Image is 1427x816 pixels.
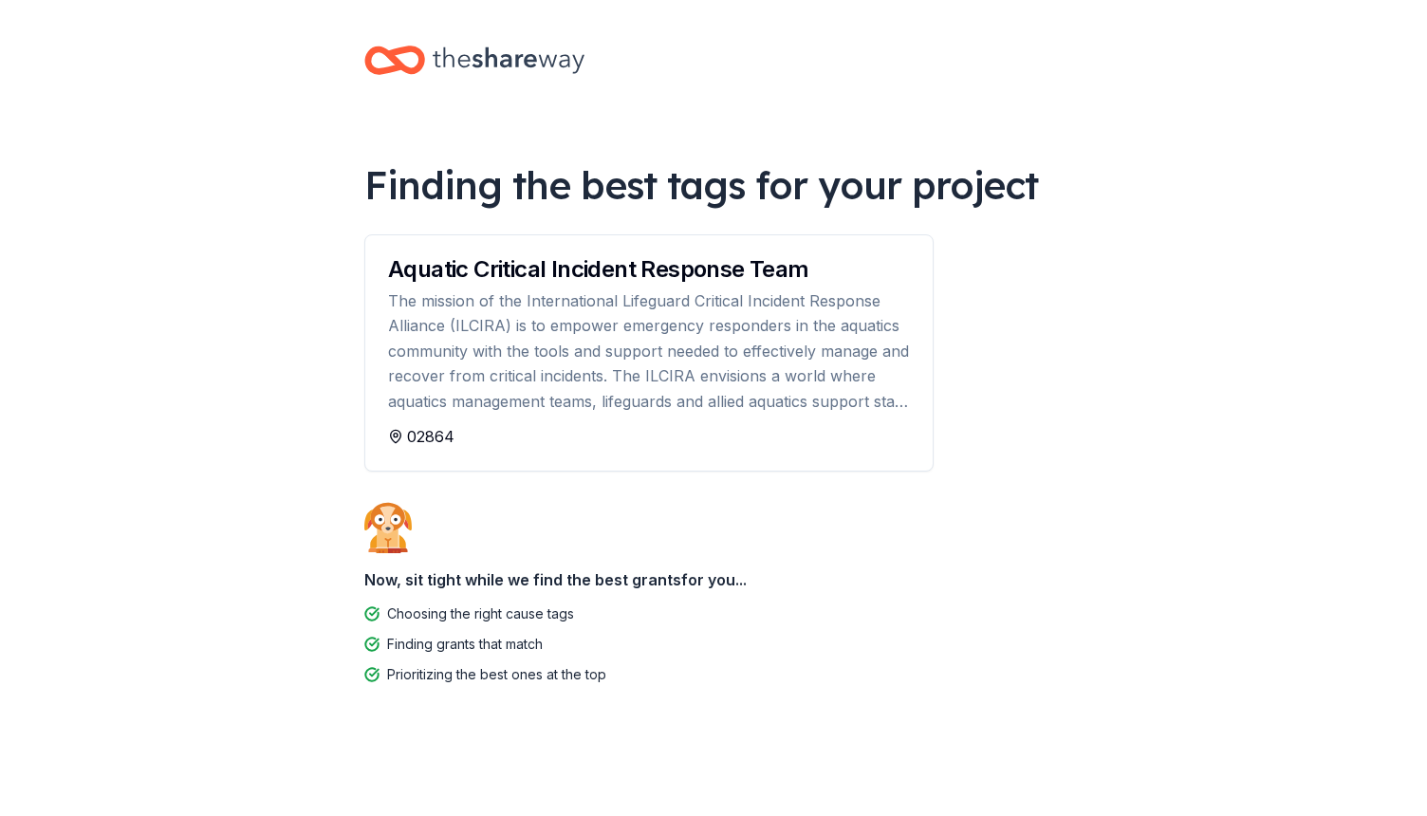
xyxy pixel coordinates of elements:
div: Prioritizing the best ones at the top [387,663,606,686]
img: Dog waiting patiently [364,502,412,553]
div: Finding the best tags for your project [364,158,1063,212]
div: 02864 [388,425,910,448]
div: Aquatic Critical Incident Response Team [388,258,910,281]
div: The mission of the International Lifeguard Critical Incident Response Alliance (ILCIRA) is to emp... [388,288,910,414]
div: Choosing the right cause tags [387,603,574,625]
div: Now, sit tight while we find the best grants for you... [364,561,1063,599]
div: Finding grants that match [387,633,543,656]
